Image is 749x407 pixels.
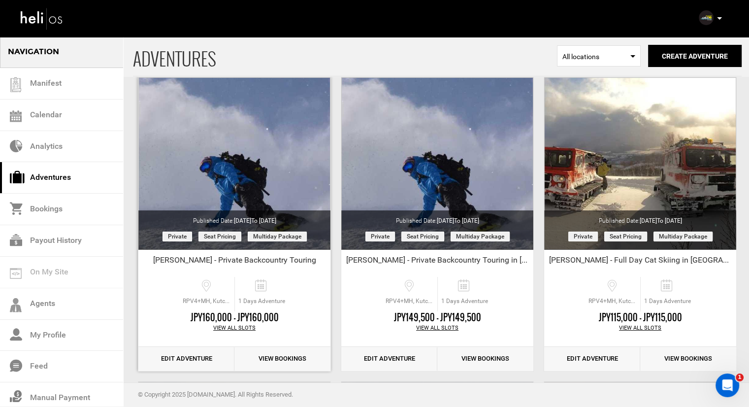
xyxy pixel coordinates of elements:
[437,217,479,224] span: [DATE]
[138,311,330,324] div: JPY160,000 - JPY160,000
[180,297,234,305] span: RPV4+MH, Kutchan, [GEOGRAPHIC_DATA], [GEOGRAPHIC_DATA], [GEOGRAPHIC_DATA]
[198,232,241,241] span: Seat Pricing
[544,347,640,371] a: Edit Adventure
[138,210,330,225] div: Published Date:
[653,232,713,241] span: Multiday package
[648,45,742,67] button: Create Adventure
[383,297,437,305] span: RPV4+MH, Kutchan, [GEOGRAPHIC_DATA], [GEOGRAPHIC_DATA], [GEOGRAPHIC_DATA]
[657,217,682,224] span: to [DATE]
[568,232,598,241] span: Private
[586,297,640,305] span: RPV4+MH, Kutchan, [GEOGRAPHIC_DATA], [GEOGRAPHIC_DATA], [GEOGRAPHIC_DATA]
[10,298,22,312] img: agents-icon.svg
[544,324,736,332] div: View All Slots
[10,268,22,279] img: on_my_site.svg
[341,324,533,332] div: View All Slots
[437,347,533,371] a: View Bookings
[138,324,330,332] div: View All Slots
[163,232,192,241] span: Private
[138,347,234,371] a: Edit Adventure
[544,311,736,324] div: JPY115,000 - JPY115,000
[604,232,647,241] span: Seat Pricing
[234,347,330,371] a: View Bookings
[557,45,641,67] span: Select box activate
[20,5,64,32] img: heli-logo
[365,232,395,241] span: Private
[8,77,23,92] img: guest-list.svg
[251,217,276,224] span: to [DATE]
[138,255,330,270] div: [PERSON_NAME] - Private Backcountry Touring
[716,373,739,397] iframe: Intercom live chat
[640,347,736,371] a: View Bookings
[341,255,533,270] div: [PERSON_NAME] - Private Backcountry Touring in [GEOGRAPHIC_DATA] + 1 set of rental skis
[640,217,682,224] span: [DATE]
[234,217,276,224] span: [DATE]
[451,232,510,241] span: Multiday package
[341,210,533,225] div: Published Date:
[544,210,736,225] div: Published Date:
[235,297,289,305] span: 1 Days Adventure
[544,255,736,270] div: [PERSON_NAME] - Full Day Cat Skiing in [GEOGRAPHIC_DATA]
[454,217,479,224] span: to [DATE]
[133,36,557,76] span: ADVENTURES
[641,297,694,305] span: 1 Days Adventure
[699,10,714,25] img: b42dc30c5a3f3bbb55c67b877aded823.png
[341,347,437,371] a: Edit Adventure
[341,311,533,324] div: JPY149,500 - JPY149,500
[438,297,491,305] span: 1 Days Adventure
[401,232,444,241] span: Seat Pricing
[736,373,744,381] span: 1
[248,232,307,241] span: Multiday package
[10,110,22,122] img: calendar.svg
[562,52,635,62] span: All locations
